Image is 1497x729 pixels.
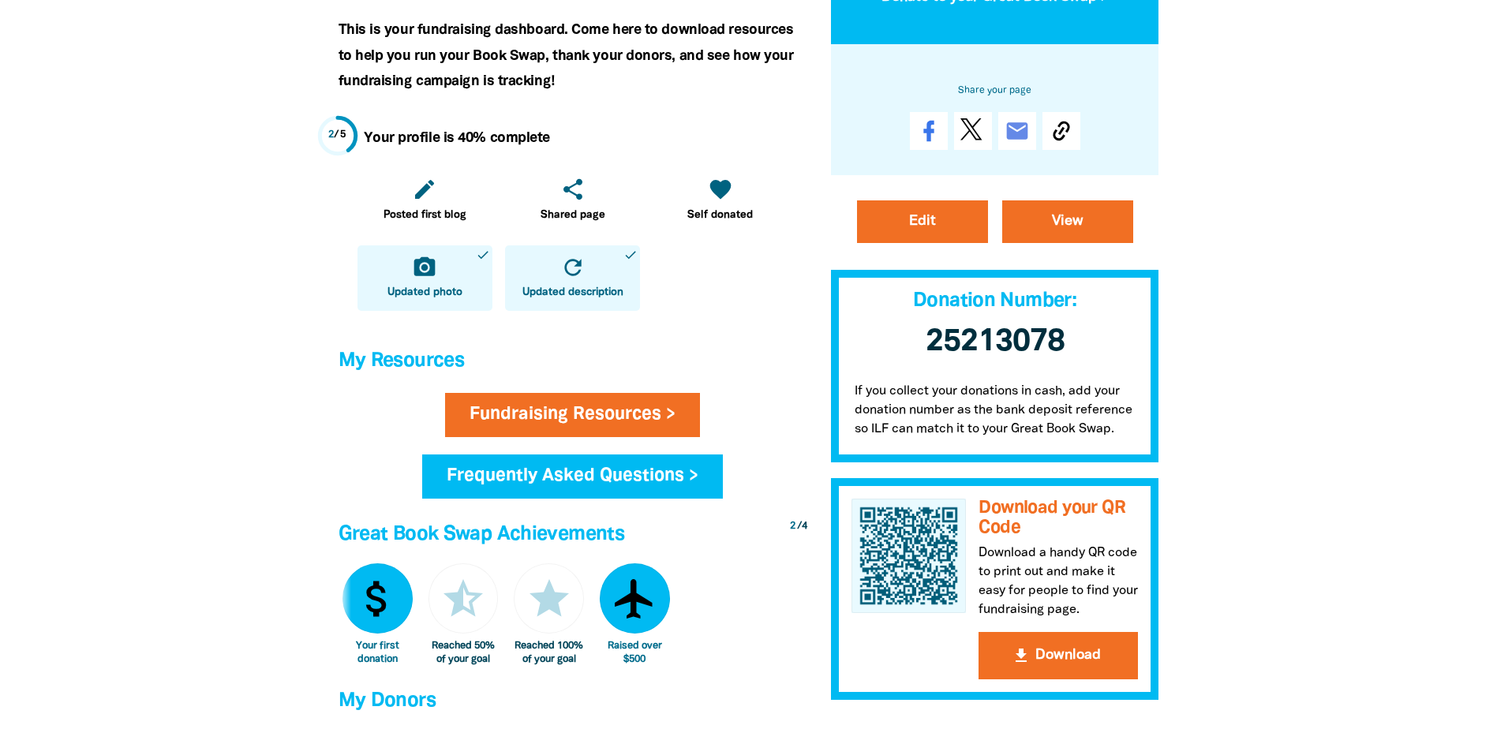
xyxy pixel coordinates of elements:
[526,575,573,622] i: star
[979,632,1138,679] button: get_appDownload
[440,575,487,622] i: star_half
[339,692,436,710] span: My Donors
[998,112,1036,150] a: email
[505,167,640,233] a: shareShared page
[522,285,623,301] span: Updated description
[429,640,499,666] div: Reached 50% of your goal
[611,575,658,622] i: airplanemode_active
[476,248,490,262] i: done
[328,130,335,140] span: 2
[653,167,788,233] a: favoriteSelf donated
[910,112,948,150] a: Share
[357,245,492,311] a: camera_altUpdated photodone
[422,454,723,499] a: Frequently Asked Questions >
[505,245,640,311] a: refreshUpdated descriptiondone
[339,352,465,370] span: My Resources
[954,112,992,150] a: Post
[364,132,550,144] strong: Your profile is 40% complete
[857,200,988,243] a: Edit
[342,640,413,666] div: Your first donation
[856,82,1134,99] h6: Share your page
[926,327,1065,357] span: 25213078
[1042,112,1080,150] button: Copy Link
[831,366,1159,462] p: If you collect your donations in cash, add your donation number as the bank deposit reference so ...
[328,128,346,143] div: / 5
[790,522,795,531] span: 2
[339,519,807,551] h4: Great Book Swap Achievements
[560,255,586,280] i: refresh
[708,177,733,202] i: favorite
[851,499,967,614] img: QR Code for Our Great Book Swap at the State Library of South Australia
[1005,118,1030,144] i: email
[913,292,1076,310] span: Donation Number:
[979,499,1138,537] h3: Download your QR Code
[623,248,638,262] i: done
[600,640,670,666] div: Raised over $500
[384,207,466,223] span: Posted first blog
[541,207,605,223] span: Shared page
[357,167,492,233] a: editPosted first blog
[790,519,807,534] div: / 4
[1012,646,1031,665] i: get_app
[560,177,586,202] i: share
[412,177,437,202] i: edit
[354,575,401,622] i: attach_money
[339,24,794,88] span: This is your fundraising dashboard. Come here to download resources to help you run your Book Swa...
[445,393,700,437] a: Fundraising Resources >
[412,255,437,280] i: camera_alt
[514,640,584,666] div: Reached 100% of your goal
[1002,200,1133,243] a: View
[387,285,462,301] span: Updated photo
[687,207,753,223] span: Self donated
